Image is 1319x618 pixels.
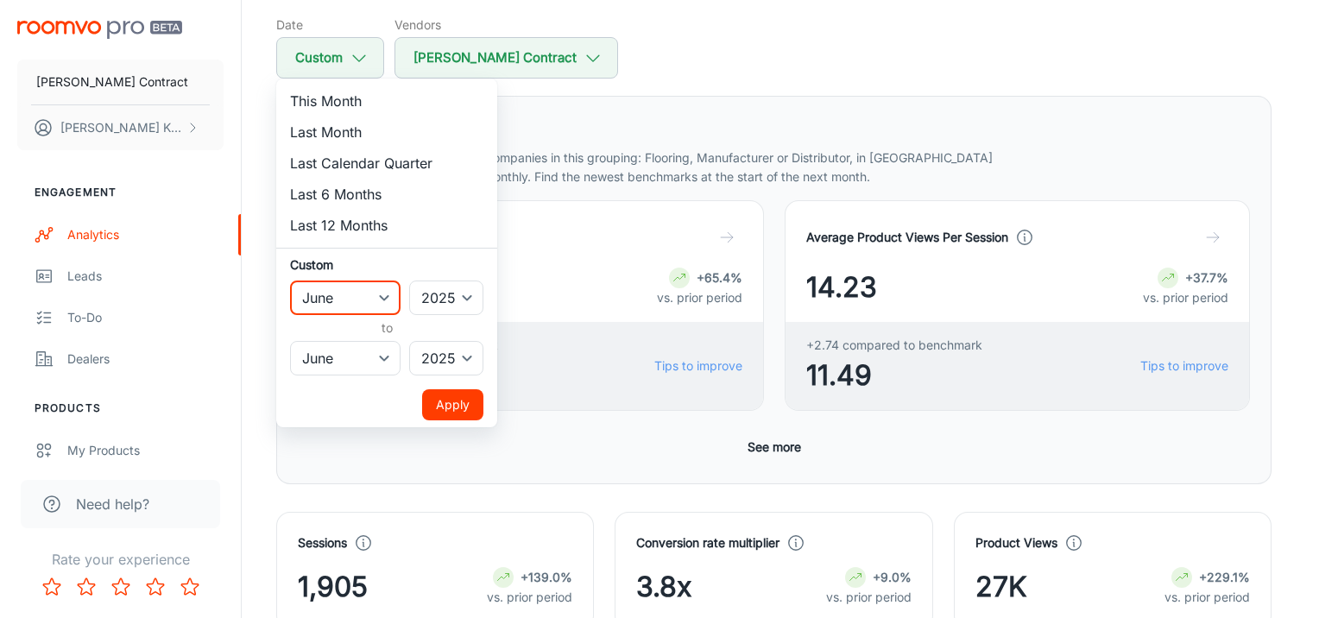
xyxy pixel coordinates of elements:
[276,85,497,117] li: This Month
[422,389,483,420] button: Apply
[276,148,497,179] li: Last Calendar Quarter
[290,255,483,274] h6: Custom
[293,318,480,337] h6: to
[276,117,497,148] li: Last Month
[276,179,497,210] li: Last 6 Months
[276,210,497,241] li: Last 12 Months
